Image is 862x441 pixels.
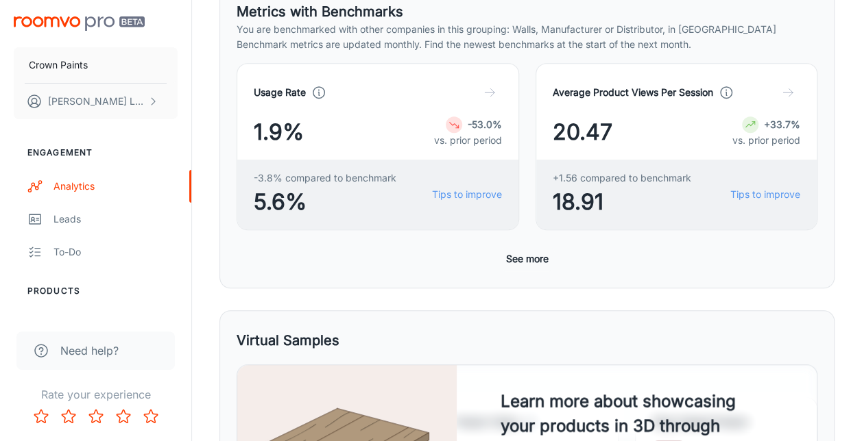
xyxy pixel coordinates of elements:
button: See more [501,247,554,271]
button: [PERSON_NAME] Lanchbury [14,84,178,119]
div: Analytics [53,179,178,194]
button: Rate 1 star [27,403,55,430]
span: 20.47 [553,116,612,149]
button: Rate 5 star [137,403,165,430]
button: Rate 2 star [55,403,82,430]
strong: -53.0% [468,118,502,130]
p: Crown Paints [29,58,88,73]
img: Roomvo PRO Beta [14,16,145,31]
h4: Average Product Views Per Session [553,85,713,100]
span: 18.91 [553,186,691,218]
button: Crown Paints [14,47,178,83]
div: Leads [53,212,178,227]
p: vs. prior period [732,133,800,148]
h5: Metrics with Benchmarks [237,1,817,22]
a: Tips to improve [432,187,502,202]
p: You are benchmarked with other companies in this grouping: Walls, Manufacturer or Distributor, in... [237,22,817,37]
p: Benchmark metrics are updated monthly. Find the newest benchmarks at the start of the next month. [237,37,817,52]
h5: Virtual Samples [237,330,339,351]
span: 5.6% [254,186,396,218]
div: To-do [53,244,178,260]
a: Tips to improve [730,187,800,202]
strong: +33.7% [764,118,800,130]
span: 1.9% [254,116,304,149]
button: Rate 4 star [110,403,137,430]
span: -3.8% compared to benchmark [254,171,396,186]
h4: Usage Rate [254,85,306,100]
p: vs. prior period [434,133,502,148]
span: Need help? [60,342,119,359]
button: Rate 3 star [82,403,110,430]
p: [PERSON_NAME] Lanchbury [48,94,145,109]
span: +1.56 compared to benchmark [553,171,691,186]
p: Rate your experience [11,386,180,403]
